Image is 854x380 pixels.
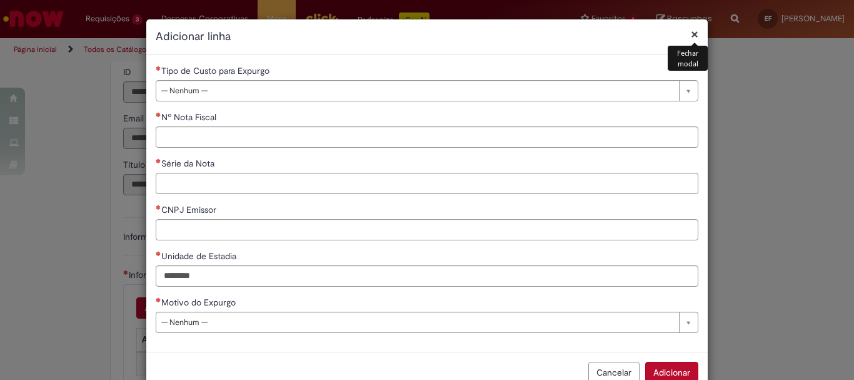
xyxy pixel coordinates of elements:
[156,112,161,117] span: Necessários
[156,265,698,287] input: Unidade de Estadia
[161,297,238,308] span: Motivo do Expurgo
[161,250,239,262] span: Unidade de Estadia
[161,158,217,169] span: Série da Nota
[691,28,698,41] button: Fechar modal
[156,66,161,71] span: Necessários
[668,46,708,71] div: Fechar modal
[156,205,161,210] span: Necessários
[161,204,219,215] span: CNPJ Emissor
[156,297,161,302] span: Necessários
[161,312,673,332] span: -- Nenhum --
[156,173,698,194] input: Série da Nota
[161,65,272,76] span: Tipo de Custo para Expurgo
[161,81,673,101] span: -- Nenhum --
[156,251,161,256] span: Necessários
[156,29,698,45] h2: Adicionar linha
[156,126,698,148] input: Nº Nota Fiscal
[161,111,219,123] span: Nº Nota Fiscal
[156,219,698,240] input: CNPJ Emissor
[156,158,161,163] span: Necessários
